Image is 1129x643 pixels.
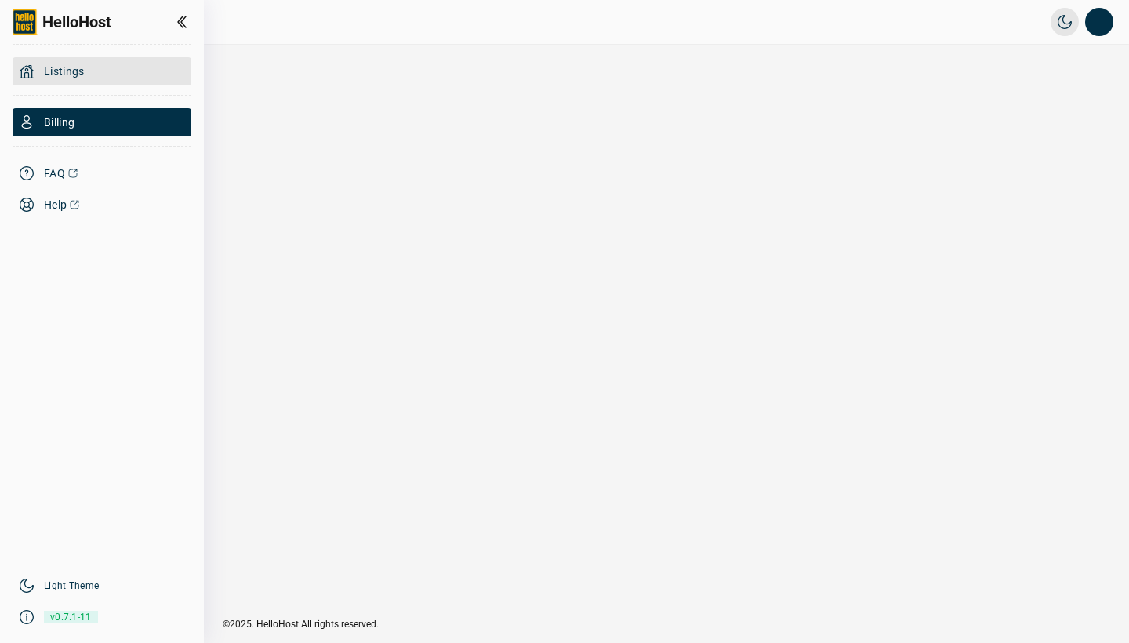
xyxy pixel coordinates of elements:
[13,159,191,187] a: FAQ
[44,197,67,213] span: Help
[44,64,85,79] span: Listings
[42,11,111,33] span: HelloHost
[13,9,111,35] a: HelloHost
[44,579,99,592] a: Light Theme
[204,618,1129,643] div: ©2025. HelloHost All rights reserved.
[13,191,191,219] a: Help
[44,114,74,130] span: Billing
[44,165,65,181] span: FAQ
[44,605,98,629] span: v0.7.1-11
[13,9,38,35] img: logo-full.png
